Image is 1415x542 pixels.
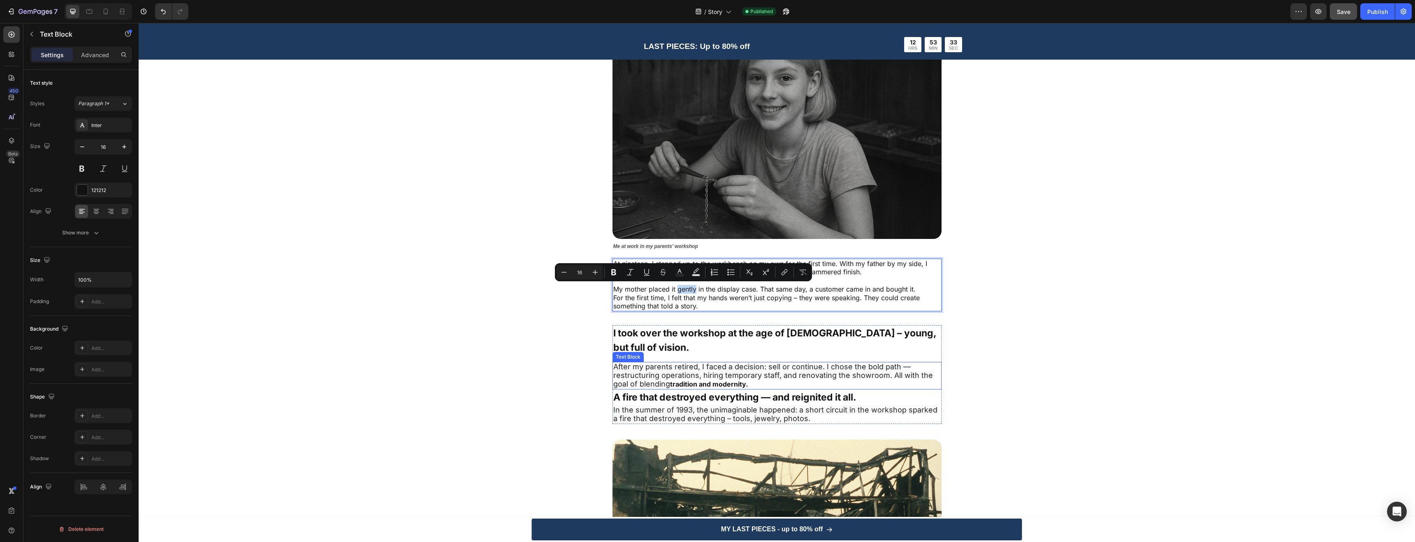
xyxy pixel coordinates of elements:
[74,96,132,111] button: Paragraph 1*
[30,366,44,373] div: Image
[475,271,802,288] p: For the first time, I felt that my hands weren’t just copying – they were speaking. They could cr...
[30,344,43,352] div: Color
[81,51,109,59] p: Advanced
[393,496,884,517] button: <span style="font-size:16px;"><strong>MY LAST PIECES - up to 80% off</strong></span>
[3,3,61,20] button: 7
[475,304,798,330] strong: I took over the workshop at the age of [DEMOGRAPHIC_DATA] – young, but full of vision.
[30,100,44,107] div: Styles
[30,186,43,194] div: Color
[1337,8,1350,15] span: Save
[1367,7,1388,16] div: Publish
[54,7,58,16] p: 7
[582,503,684,510] strong: MY LAST PIECES - up to 80% off
[30,455,49,462] div: Shadow
[770,16,779,23] div: 12
[40,29,110,39] p: Text Block
[30,391,56,403] div: Shape
[30,255,52,266] div: Size
[91,366,130,373] div: Add...
[770,23,779,28] p: HRS
[58,524,104,534] div: Delete element
[475,368,718,380] strong: A fire that destroyed everything — and reignited it all.
[475,220,559,226] strong: Me at work in my parents' workshop
[91,455,130,463] div: Add...
[810,16,819,23] div: 33
[30,141,52,152] div: Size
[790,23,799,28] p: MIN
[708,7,722,16] span: Story
[6,151,20,157] div: Beta
[30,206,53,217] div: Align
[475,382,799,400] span: In the summer of 1993, the unimaginable happened: a short circuit in the workshop sparked a fire ...
[91,187,130,194] div: 121212
[475,262,802,271] p: My mother placed it gently in the display case. That same day, a customer came in and bought it.
[41,51,64,59] p: Settings
[30,324,70,335] div: Background
[91,412,130,420] div: Add...
[91,298,130,306] div: Add...
[75,272,132,287] input: Auto
[790,16,799,23] div: 53
[704,7,706,16] span: /
[91,434,130,441] div: Add...
[30,276,44,283] div: Width
[62,229,100,237] div: Show more
[810,23,819,28] p: SEC
[139,23,1415,542] iframe: Design area
[30,523,132,536] button: Delete element
[1330,3,1357,20] button: Save
[30,433,46,441] div: Corner
[1387,502,1407,521] div: Open Intercom Messenger
[30,79,53,87] div: Text style
[30,412,46,419] div: Border
[505,19,611,28] strong: LAST PIECES: Up to 80% off
[91,345,130,352] div: Add...
[475,236,802,254] p: At nineteen, I stepped up to the workbench on my own for the first time. With my father by my sid...
[30,225,132,240] button: Show more
[155,3,188,20] div: Undo/Redo
[91,122,130,129] div: Inter
[8,88,20,94] div: 450
[476,330,503,338] div: Text Block
[555,263,812,281] div: Editor contextual toolbar
[1360,3,1395,20] button: Publish
[475,339,794,365] span: After my parents retired, I faced a decision: sell or continue. I chose the bold path — restructu...
[750,8,773,15] span: Published
[531,357,609,365] strong: tradition and modernity.
[30,121,40,129] div: Font
[78,100,109,107] span: Paragraph 1*
[30,298,49,305] div: Padding
[474,236,803,289] div: Rich Text Editor. Editing area: main
[30,482,53,493] div: Align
